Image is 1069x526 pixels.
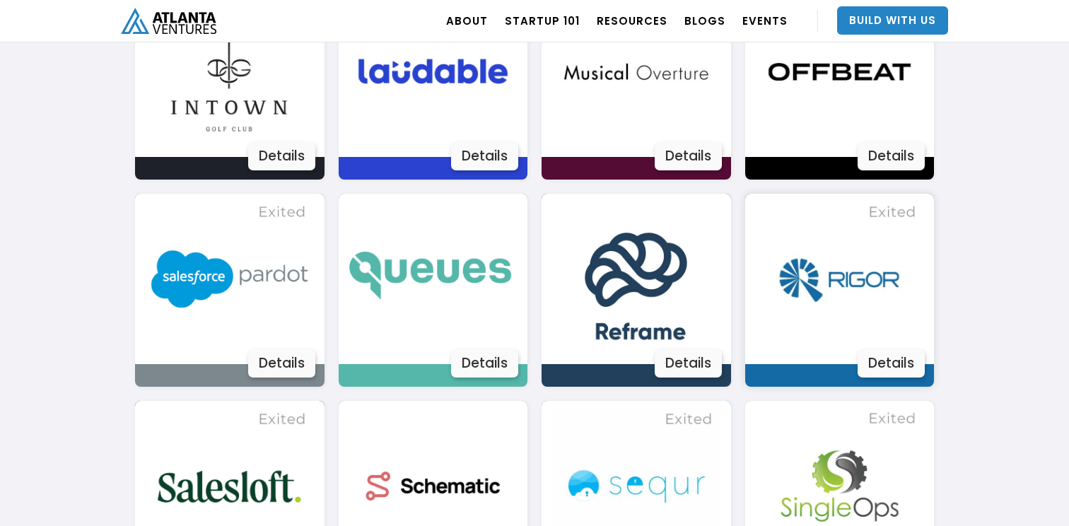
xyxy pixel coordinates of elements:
[505,1,580,40] a: Startup 101
[858,349,925,378] div: Details
[684,1,725,40] a: BLOGS
[451,349,518,378] div: Details
[248,349,315,378] div: Details
[451,142,518,170] div: Details
[446,1,488,40] a: ABOUT
[655,349,722,378] div: Details
[144,194,315,364] img: Image 3
[754,194,925,364] img: Image 3
[248,142,315,170] div: Details
[858,142,925,170] div: Details
[551,194,721,364] img: Image 3
[837,6,948,35] a: Build With Us
[597,1,667,40] a: RESOURCES
[655,142,722,170] div: Details
[742,1,788,40] a: EVENTS
[348,194,518,364] img: Image 3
